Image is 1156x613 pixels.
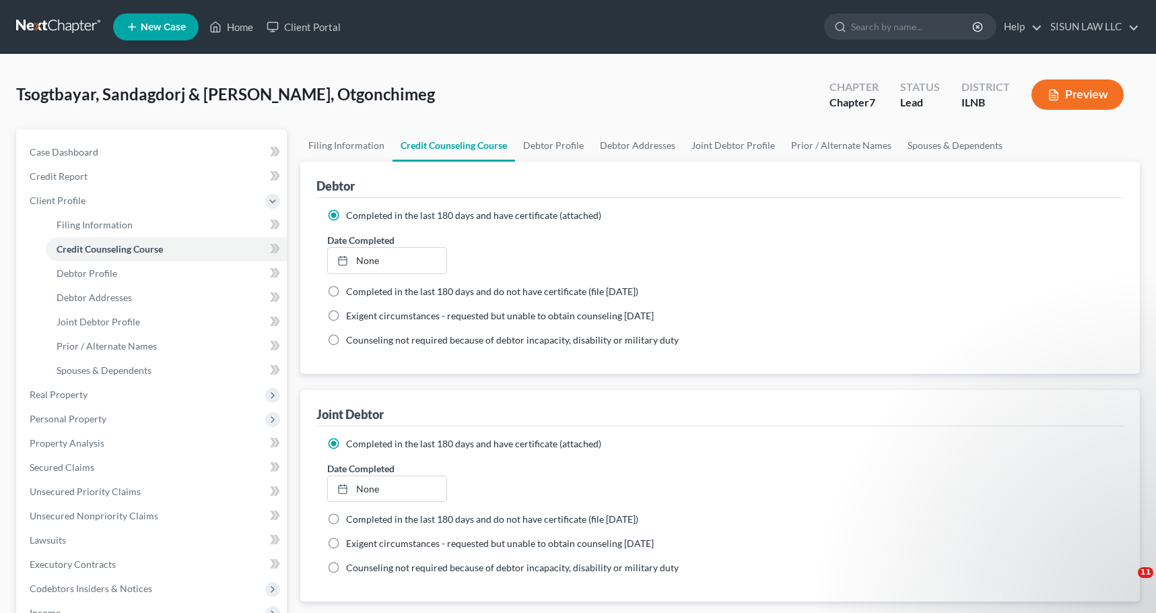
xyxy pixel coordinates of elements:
a: Joint Debtor Profile [46,310,287,334]
a: Credit Counseling Course [46,237,287,261]
a: Unsecured Nonpriority Claims [19,504,287,528]
a: Debtor Addresses [592,129,683,162]
span: Client Profile [30,195,86,206]
div: Lead [900,95,940,110]
span: Real Property [30,389,88,400]
a: None [328,248,446,273]
button: Preview [1031,79,1124,110]
span: Debtor Addresses [57,292,132,303]
span: Executory Contracts [30,558,116,570]
span: Counseling not required because of debtor incapacity, disability or military duty [346,334,679,346]
a: Prior / Alternate Names [783,129,899,162]
div: ILNB [961,95,1010,110]
span: Counseling not required because of debtor incapacity, disability or military duty [346,562,679,573]
span: Property Analysis [30,437,104,449]
span: Joint Debtor Profile [57,316,140,327]
span: Completed in the last 180 days and do not have certificate (file [DATE]) [346,286,638,297]
a: Client Portal [260,15,347,39]
a: Secured Claims [19,455,287,480]
span: Exigent circumstances - requested but unable to obtain counseling [DATE] [346,310,654,321]
a: Filing Information [300,129,393,162]
span: Codebtors Insiders & Notices [30,583,152,594]
a: Joint Debtor Profile [683,129,783,162]
label: Date Completed [327,461,395,476]
a: Debtor Profile [515,129,592,162]
span: Credit Report [30,170,88,182]
span: Debtor Profile [57,267,117,279]
div: Chapter [829,95,879,110]
a: SISUN LAW LLC [1044,15,1139,39]
span: Exigent circumstances - requested but unable to obtain counseling [DATE] [346,538,654,549]
a: Debtor Profile [46,261,287,286]
a: Lawsuits [19,528,287,552]
div: Debtor [316,178,355,194]
iframe: Intercom live chat [1110,567,1143,600]
span: Completed in the last 180 days and have certificate (attached) [346,209,601,221]
span: Personal Property [30,413,106,424]
a: Spouses & Dependents [899,129,1011,162]
span: Case Dashboard [30,146,98,158]
span: Completed in the last 180 days and have certificate (attached) [346,438,601,449]
span: Filing Information [57,219,133,230]
span: Prior / Alternate Names [57,340,157,352]
a: Credit Counseling Course [393,129,515,162]
a: Filing Information [46,213,287,237]
a: Property Analysis [19,431,287,455]
a: Case Dashboard [19,140,287,164]
div: District [961,79,1010,95]
span: Unsecured Priority Claims [30,486,141,497]
input: Search by name... [851,14,974,39]
span: Tsogtbayar, Sandagdorj & [PERSON_NAME], Otgonchimeg [16,84,435,104]
a: Credit Report [19,164,287,189]
span: Credit Counseling Course [57,243,163,255]
a: Prior / Alternate Names [46,334,287,358]
div: Chapter [829,79,879,95]
span: Spouses & Dependents [57,364,151,376]
a: Spouses & Dependents [46,358,287,383]
a: Home [203,15,260,39]
span: Unsecured Nonpriority Claims [30,510,158,521]
span: 11 [1138,567,1153,578]
span: Completed in the last 180 days and do not have certificate (file [DATE]) [346,513,638,525]
a: Help [997,15,1042,39]
a: Executory Contracts [19,552,287,577]
div: Joint Debtor [316,406,384,422]
span: New Case [141,22,186,32]
span: Lawsuits [30,534,66,546]
label: Date Completed [327,233,395,247]
a: None [328,476,446,502]
div: Status [900,79,940,95]
a: Unsecured Priority Claims [19,480,287,504]
span: Secured Claims [30,461,94,473]
a: Debtor Addresses [46,286,287,310]
span: 7 [869,96,875,108]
